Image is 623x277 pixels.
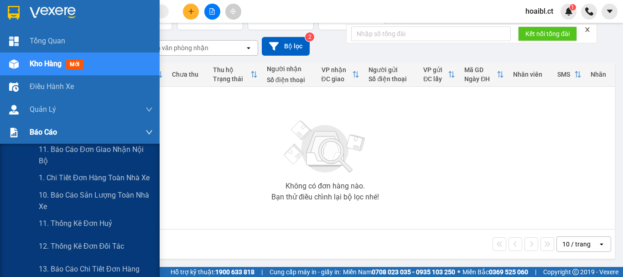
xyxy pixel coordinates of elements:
span: Tổng Quan [30,35,65,47]
span: plus [188,8,194,15]
img: warehouse-icon [9,105,19,115]
th: Toggle SortBy [419,63,460,87]
span: | [535,267,536,277]
span: Miền Nam [343,267,455,277]
sup: 1 [570,4,576,10]
div: 10 / trang [562,240,591,249]
svg: open [598,240,605,248]
span: Báo cáo [30,126,57,138]
span: | [261,267,263,277]
th: Toggle SortBy [208,63,262,87]
span: hoaibl.ct [518,5,561,17]
div: Thu hộ [213,66,250,73]
span: Hỗ trợ kỹ thuật: [171,267,254,277]
div: Chưa thu [172,71,204,78]
span: đ [258,16,261,23]
div: Bạn thử điều chỉnh lại bộ lọc nhé! [271,193,379,201]
strong: 1900 633 818 [215,268,254,276]
img: logo-vxr [8,6,20,20]
span: 11. Thống kê đơn huỷ [39,218,112,229]
th: Toggle SortBy [317,63,364,87]
span: mới [66,59,83,69]
div: Chọn văn phòng nhận [145,43,208,52]
div: Số điện thoại [369,75,414,83]
span: file-add [209,8,215,15]
span: 10. Báo cáo sản lượng toàn nhà xe [39,189,153,212]
button: caret-down [602,4,618,20]
span: 0 [182,13,187,24]
div: VP gửi [423,66,448,73]
span: Quản Lý [30,104,56,115]
span: Điều hành xe [30,81,74,92]
span: 11. Báo cáo đơn giao nhận nội bộ [39,144,153,167]
span: đ [328,16,332,23]
span: 1 [571,4,574,10]
div: Người nhận [267,65,312,73]
img: phone-icon [585,7,593,16]
div: Không có đơn hàng nào. [286,183,365,190]
strong: 0369 525 060 [489,268,528,276]
button: plus [183,4,199,20]
img: icon-new-feature [565,7,573,16]
img: solution-icon [9,128,19,137]
span: down [145,129,153,136]
img: warehouse-icon [9,59,19,69]
th: Toggle SortBy [460,63,508,87]
input: Nhập số tổng đài [351,26,511,41]
svg: open [245,44,252,52]
button: aim [225,4,241,20]
th: Toggle SortBy [553,63,587,87]
button: Bộ lọc [262,37,310,56]
span: Cung cấp máy in - giấy in: [270,267,341,277]
span: copyright [572,269,579,275]
div: Nhân viên [513,71,548,78]
span: Miền Bắc [462,267,528,277]
span: 1. Chi tiết đơn hàng toàn nhà xe [39,172,150,183]
div: SMS [557,71,575,78]
div: Nhãn [591,71,610,78]
span: 13. Báo cáo chi tiết đơn hàng [39,263,140,275]
div: Mã GD [464,66,496,73]
span: aim [230,8,236,15]
span: down [145,106,153,113]
div: ĐC lấy [423,75,448,83]
div: Người gửi [369,66,414,73]
div: Trạng thái [213,75,250,83]
img: svg+xml;base64,PHN2ZyBjbGFzcz0ibGlzdC1wbHVnX19zdmciIHhtbG5zPSJodHRwOi8vd3d3LnczLm9yZy8yMDAwL3N2Zy... [280,115,371,179]
span: caret-down [606,7,614,16]
div: Ngày ĐH [464,75,496,83]
span: Kho hàng [30,59,62,68]
img: dashboard-icon [9,37,19,46]
span: ⚪️ [457,270,460,274]
sup: 2 [305,32,314,42]
span: Kết nối tổng đài [525,29,570,39]
span: món [189,16,202,23]
strong: 0708 023 035 - 0935 103 250 [372,268,455,276]
div: ĐC giao [322,75,353,83]
img: warehouse-icon [9,82,19,92]
button: Kết nối tổng đài [518,26,577,41]
button: file-add [204,4,220,20]
span: 0 [323,13,328,24]
div: Số điện thoại [267,76,312,84]
span: 12. Thống kê đơn đối tác [39,240,124,252]
span: close [584,26,591,33]
span: 0 [253,13,258,24]
div: VP nhận [322,66,353,73]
